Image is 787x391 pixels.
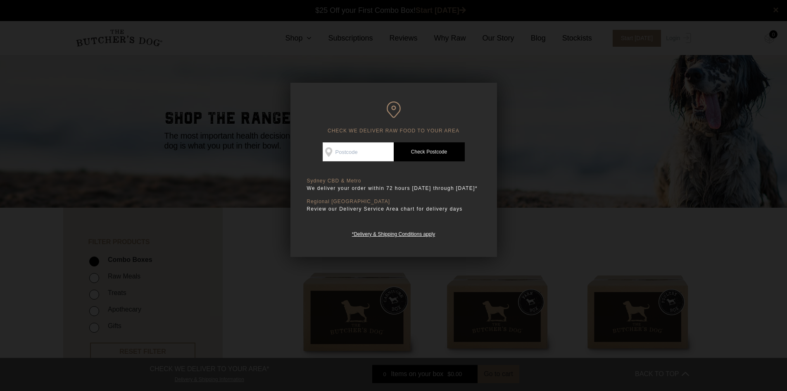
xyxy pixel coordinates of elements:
[307,101,480,134] h6: CHECK WE DELIVER RAW FOOD TO YOUR AREA
[307,184,480,192] p: We deliver your order within 72 hours [DATE] through [DATE]*
[394,142,465,161] a: Check Postcode
[352,229,435,237] a: *Delivery & Shipping Conditions apply
[323,142,394,161] input: Postcode
[307,199,480,205] p: Regional [GEOGRAPHIC_DATA]
[307,178,480,184] p: Sydney CBD & Metro
[307,205,480,213] p: Review our Delivery Service Area chart for delivery days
